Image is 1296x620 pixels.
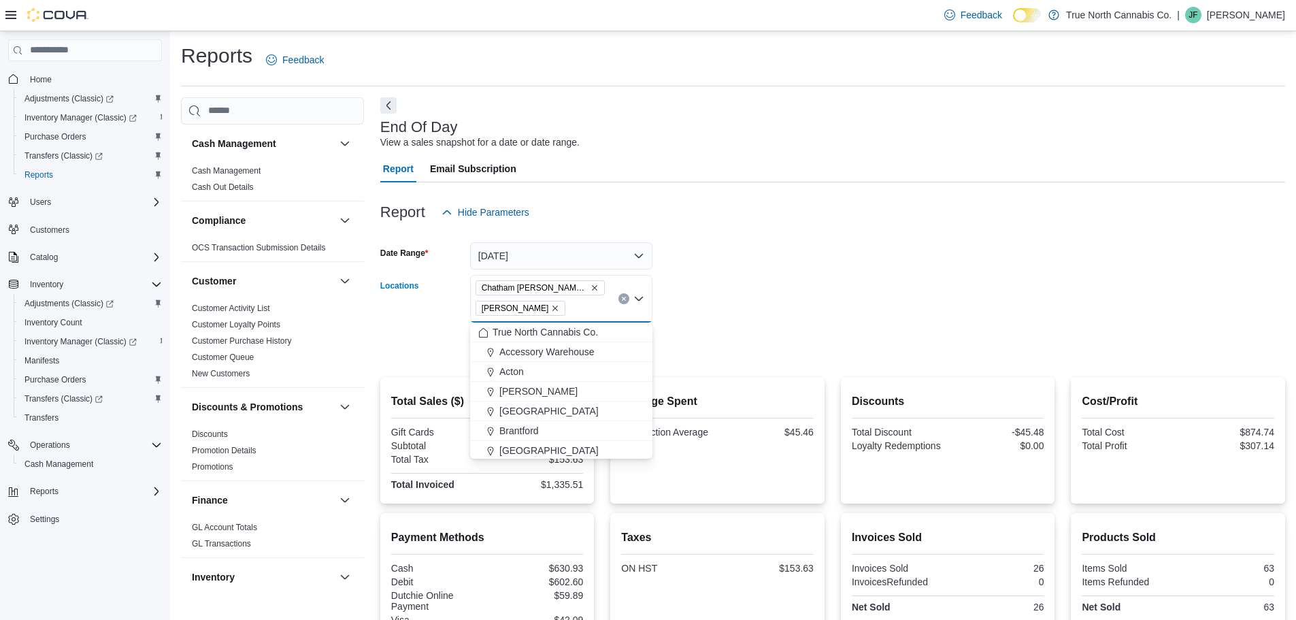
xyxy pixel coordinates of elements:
div: Finance [181,519,364,557]
a: Adjustments (Classic) [19,91,119,107]
span: Settings [30,514,59,525]
span: OCS Transaction Submission Details [192,242,326,253]
button: [DATE] [470,242,652,270]
div: 63 [1181,563,1274,574]
a: Discounts [192,429,228,439]
div: Compliance [181,240,364,261]
button: Customer [192,274,334,288]
button: Inventory [192,570,334,584]
a: Adjustments (Classic) [14,89,167,108]
button: Compliance [337,212,353,229]
span: Inventory Manager (Classic) [24,112,137,123]
button: Purchase Orders [14,127,167,146]
span: Discounts [192,429,228,440]
span: [GEOGRAPHIC_DATA] [499,444,599,457]
a: Inventory Manager (Classic) [19,333,142,350]
div: Jacob Foss [1185,7,1201,23]
span: [PERSON_NAME] [482,301,549,315]
div: Cash Management [181,163,364,201]
span: GL Account Totals [192,522,257,533]
a: Purchase Orders [19,372,92,388]
button: Users [3,193,167,212]
h3: Inventory [192,570,235,584]
a: Feedback [261,46,329,74]
div: Loyalty Redemptions [852,440,945,451]
a: Customer Purchase History [192,336,292,346]
span: Transfers (Classic) [24,393,103,404]
a: Cash Management [192,166,261,176]
div: Debit [391,576,484,587]
a: Promotions [192,462,233,472]
a: Customer Activity List [192,304,270,313]
button: Discounts & Promotions [192,400,334,414]
button: Clear input [618,293,629,304]
span: Users [24,194,162,210]
span: Chatham [PERSON_NAME] Ave [482,281,588,295]
div: Customer [181,300,364,387]
span: Brantford [499,424,539,438]
h3: Customer [192,274,236,288]
p: [PERSON_NAME] [1207,7,1285,23]
span: JF [1189,7,1197,23]
span: Operations [24,437,162,453]
div: 63 [1181,602,1274,613]
a: Customer Loyalty Points [192,320,280,329]
button: Finance [192,493,334,507]
a: Transfers [19,410,64,426]
div: 0 [1181,576,1274,587]
div: 26 [950,563,1044,574]
a: Adjustments (Classic) [19,295,119,312]
span: Dark Mode [1013,22,1014,23]
img: Cova [27,8,88,22]
button: Cash Management [192,137,334,150]
input: Dark Mode [1013,8,1042,22]
span: Manifests [24,355,59,366]
span: Cash Management [19,456,162,472]
div: 0 [950,576,1044,587]
button: Settings [3,509,167,529]
h2: Total Sales ($) [391,393,584,410]
span: Inventory Count [19,314,162,331]
button: True North Cannabis Co. [470,323,652,342]
a: Reports [19,167,59,183]
a: Transfers (Classic) [19,148,108,164]
button: Finance [337,492,353,508]
button: Reports [14,165,167,184]
span: [PERSON_NAME] [499,385,578,398]
span: Reports [30,486,59,497]
a: Adjustments (Classic) [14,294,167,313]
span: Transfers [19,410,162,426]
button: Customers [3,220,167,240]
a: Manifests [19,353,65,369]
div: $630.93 [490,563,583,574]
span: Inventory Manager (Classic) [24,336,137,347]
div: $307.14 [1181,440,1274,451]
button: Reports [24,483,64,500]
button: Next [380,97,397,114]
h1: Reports [181,42,252,69]
h3: Compliance [192,214,246,227]
h2: Cost/Profit [1082,393,1274,410]
button: Catalog [3,248,167,267]
button: Operations [24,437,76,453]
div: $874.74 [1181,427,1274,438]
strong: Net Sold [852,602,891,613]
button: Inventory [24,276,69,293]
button: Compliance [192,214,334,227]
span: Operations [30,440,70,451]
span: Transfers (Classic) [19,391,162,407]
h3: Report [380,204,425,221]
span: Transfers (Classic) [19,148,162,164]
span: Cash Management [24,459,93,470]
button: Users [24,194,56,210]
a: Inventory Manager (Classic) [19,110,142,126]
span: New Customers [192,368,250,379]
button: Remove Goderich from selection in this group [551,304,559,312]
div: Total Cost [1082,427,1175,438]
span: [GEOGRAPHIC_DATA] [499,404,599,418]
div: $1,335.51 [490,479,583,490]
span: Reports [24,483,162,500]
span: Reports [24,169,53,180]
h3: Finance [192,493,228,507]
h2: Payment Methods [391,529,584,546]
